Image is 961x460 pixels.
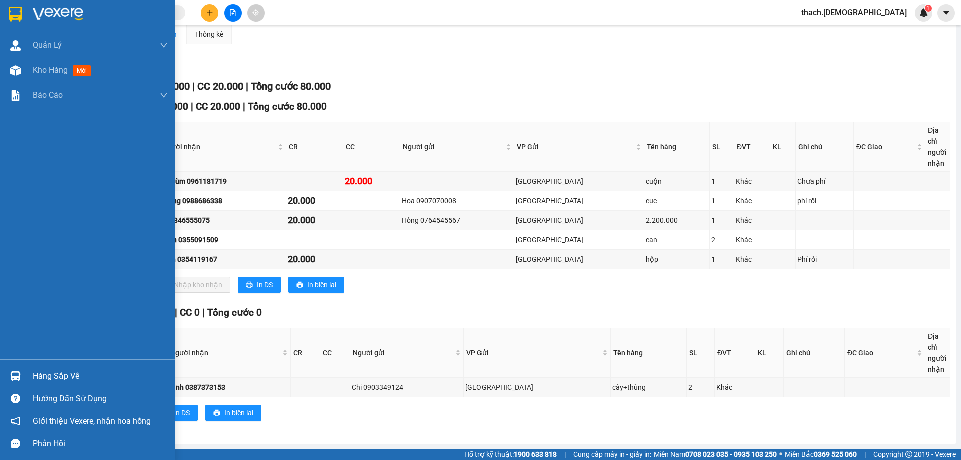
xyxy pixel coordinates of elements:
div: 20.000 [288,252,341,266]
div: phí rồi [797,195,852,206]
span: | [243,101,245,112]
td: Sài Gòn [514,191,644,211]
span: In biên lai [224,407,253,418]
img: warehouse-icon [10,65,21,76]
span: caret-down [942,8,951,17]
span: down [160,41,168,49]
span: CC 0 [180,307,200,318]
th: CC [320,328,350,378]
div: cây+thùng [612,382,685,393]
th: ĐVT [715,328,755,378]
img: warehouse-icon [10,371,21,381]
sup: 1 [925,5,932,12]
th: Ghi chú [784,328,845,378]
div: cuộn [646,176,707,187]
img: logo-vxr [9,7,22,22]
span: question-circle [11,394,20,403]
span: printer [296,281,303,289]
span: file-add [229,9,236,16]
span: CC 20.000 [197,80,243,92]
div: Phản hồi [33,436,168,451]
th: Ghi chú [796,122,854,172]
td: Sài Gòn [514,172,644,191]
span: plus [206,9,213,16]
div: Khác [736,195,768,206]
div: 1 [711,176,733,187]
button: printerIn DS [155,405,198,421]
span: 1 [926,5,930,12]
strong: 1900 633 818 [514,450,557,458]
div: 1 [711,195,733,206]
div: 20.000 [288,194,341,208]
button: plus [201,4,218,22]
button: downloadNhập kho nhận [155,277,230,293]
span: Tổng cước 80.000 [248,101,327,112]
div: Thống kê [195,29,223,40]
div: Khác [716,382,753,393]
span: In DS [257,279,273,290]
div: [GEOGRAPHIC_DATA] [516,254,642,265]
td: Sài Gòn [514,250,644,269]
div: 1 [711,254,733,265]
button: aim [247,4,265,22]
div: 2 [711,234,733,245]
div: Khác [736,254,768,265]
span: Miền Nam [654,449,777,460]
span: Cung cấp máy in - giấy in: [573,449,651,460]
span: Giới thiệu Vexere, nhận hoa hồng [33,415,151,427]
span: Tổng cước 80.000 [251,80,331,92]
span: | [864,449,866,460]
span: | [246,80,248,92]
div: 6 lên 0355091509 [161,234,284,245]
th: Tên hàng [644,122,709,172]
th: CR [286,122,343,172]
span: CR 60.000 [144,101,188,112]
div: Hàng sắp về [33,369,168,384]
span: | [192,80,195,92]
div: 1 [711,215,733,226]
span: ĐC Giao [856,141,915,152]
div: Địa chỉ người nhận [928,125,947,169]
div: Hoa 0907070008 [402,195,512,206]
span: | [175,307,177,318]
span: Người nhận [162,141,276,152]
div: Hồng 0764545567 [402,215,512,226]
span: mới [73,65,91,76]
div: chung 0988686338 [161,195,284,206]
span: down [160,91,168,99]
span: printer [246,281,253,289]
button: printerIn DS [238,277,281,293]
th: ĐVT [734,122,770,172]
div: Khác [736,234,768,245]
span: Hỗ trợ kỹ thuật: [464,449,557,460]
button: printerIn biên lai [205,405,261,421]
span: thach.[DEMOGRAPHIC_DATA] [793,6,915,19]
div: Út 0846555075 [161,215,284,226]
span: | [564,449,566,460]
span: Người gửi [403,141,504,152]
span: ĐC Giao [847,347,915,358]
span: In DS [174,407,190,418]
div: 20.000 [288,213,341,227]
div: Khác [736,176,768,187]
span: Người nhận [170,347,280,358]
div: [GEOGRAPHIC_DATA] [516,234,642,245]
th: KL [770,122,796,172]
div: Địa chỉ người nhận [928,331,947,375]
span: VP Gửi [517,141,634,152]
span: Quản Lý [33,39,62,51]
div: Tình 0354119167 [161,254,284,265]
span: | [191,101,193,112]
div: [GEOGRAPHIC_DATA] [516,195,642,206]
th: SL [710,122,735,172]
span: In biên lai [307,279,336,290]
div: 20.000 [345,174,398,188]
img: icon-new-feature [919,8,928,17]
div: cục [646,195,707,206]
span: message [11,439,20,448]
div: Chi 0903349124 [352,382,462,393]
img: warehouse-icon [10,40,21,51]
span: Tổng cước 0 [207,307,262,318]
div: Vinh 0387373153 [169,382,288,393]
button: file-add [224,4,242,22]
